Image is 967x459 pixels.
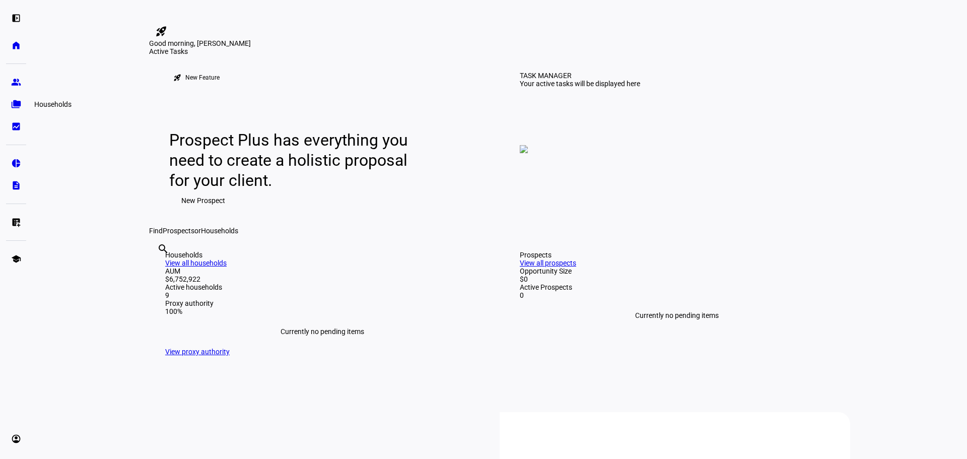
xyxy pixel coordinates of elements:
a: group [6,72,26,92]
eth-mat-symbol: left_panel_open [11,13,21,23]
div: Good morning, [PERSON_NAME] [149,39,850,47]
a: View all households [165,259,227,267]
div: Households [30,98,76,110]
div: Currently no pending items [165,315,479,348]
div: Active Prospects [520,283,834,291]
div: Proxy authority [165,299,479,307]
eth-mat-symbol: pie_chart [11,158,21,168]
div: TASK MANAGER [520,72,572,80]
a: bid_landscape [6,116,26,137]
a: View proxy authority [165,348,230,356]
mat-icon: rocket_launch [173,74,181,82]
div: Currently no pending items [520,299,834,332]
div: $6,752,922 [165,275,479,283]
div: New Feature [185,74,220,82]
a: description [6,175,26,195]
span: New Prospect [181,190,225,211]
div: 9 [165,291,479,299]
mat-icon: search [157,243,169,255]
div: AUM [165,267,479,275]
a: pie_chart [6,153,26,173]
div: 0 [520,291,834,299]
eth-mat-symbol: school [11,254,21,264]
div: Prospect Plus has everything you need to create a holistic proposal for your client. [169,130,418,190]
eth-mat-symbol: description [11,180,21,190]
div: $0 [520,275,834,283]
div: Prospects [520,251,834,259]
div: Your active tasks will be displayed here [520,80,640,88]
button: New Prospect [169,190,237,211]
div: 100% [165,307,479,315]
eth-mat-symbol: bid_landscape [11,121,21,132]
eth-mat-symbol: account_circle [11,434,21,444]
div: Active households [165,283,479,291]
eth-mat-symbol: list_alt_add [11,217,21,227]
a: folder_copy [6,94,26,114]
mat-icon: rocket_launch [155,25,167,37]
eth-mat-symbol: group [11,77,21,87]
input: Enter name of prospect or household [157,256,159,269]
div: Opportunity Size [520,267,834,275]
span: Households [201,227,238,235]
a: View all prospects [520,259,576,267]
a: home [6,35,26,55]
eth-mat-symbol: folder_copy [11,99,21,109]
span: Prospects [163,227,194,235]
eth-mat-symbol: home [11,40,21,50]
img: empty-tasks.png [520,145,528,153]
div: Active Tasks [149,47,850,55]
div: Households [165,251,479,259]
div: Find or [149,227,850,235]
